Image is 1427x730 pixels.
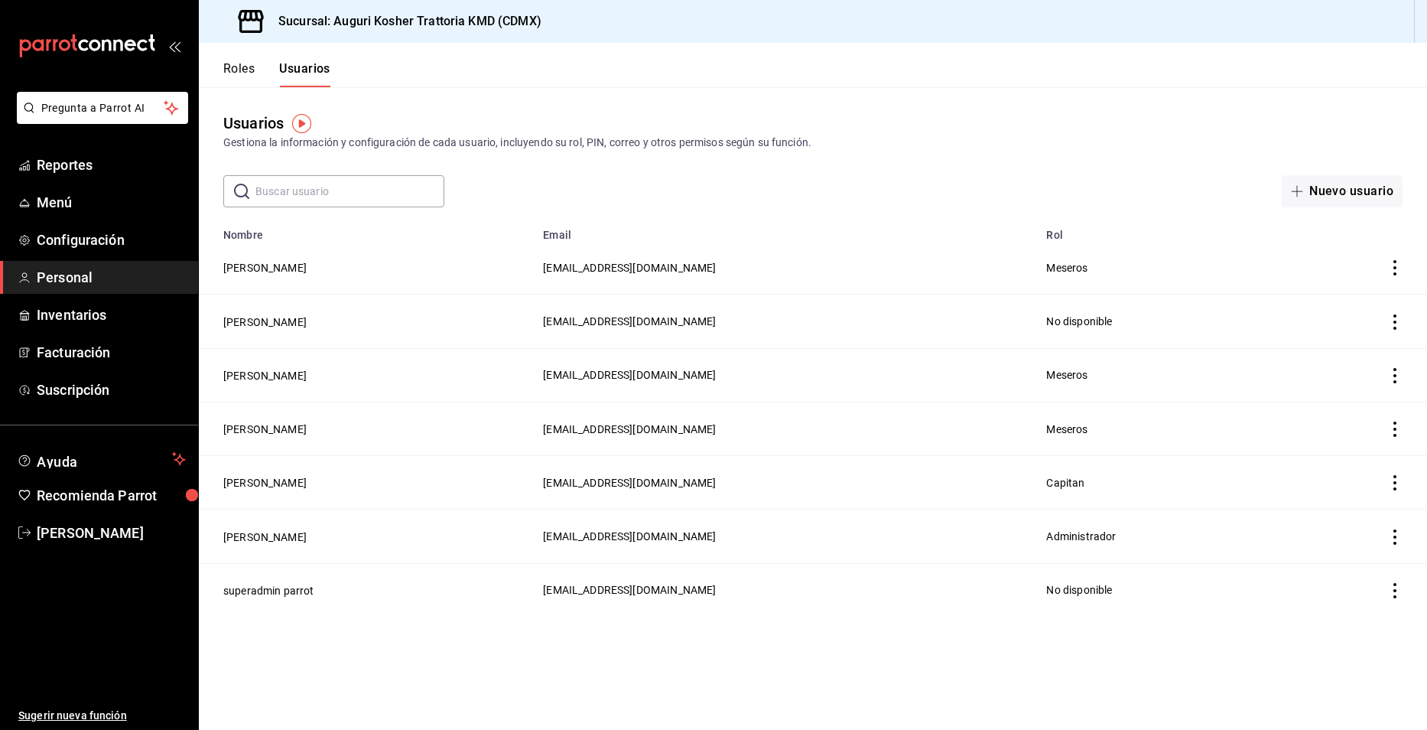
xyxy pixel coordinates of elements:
th: Nombre [199,220,534,241]
button: actions [1387,260,1403,275]
div: navigation tabs [223,61,330,87]
span: Meseros [1046,423,1087,435]
span: Reportes [37,155,186,175]
span: [EMAIL_ADDRESS][DOMAIN_NAME] [543,584,716,596]
span: [EMAIL_ADDRESS][DOMAIN_NAME] [543,315,716,328]
button: [PERSON_NAME] [223,422,307,437]
span: Menú [37,192,186,213]
span: [PERSON_NAME] [37,523,186,543]
button: Roles [223,61,255,87]
span: [EMAIL_ADDRESS][DOMAIN_NAME] [543,369,716,381]
div: Gestiona la información y configuración de cada usuario, incluyendo su rol, PIN, correo y otros p... [223,135,1403,151]
td: No disponible [1037,563,1281,617]
span: Inventarios [37,305,186,325]
button: [PERSON_NAME] [223,530,307,545]
button: [PERSON_NAME] [223,260,307,275]
span: Capitan [1046,477,1084,489]
h3: Sucursal: Auguri Kosher Trattoria KMD (CDMX) [266,12,541,31]
span: Facturación [37,342,186,363]
button: actions [1387,530,1403,545]
span: [EMAIL_ADDRESS][DOMAIN_NAME] [543,477,716,489]
table: employeesTable [199,220,1427,617]
button: actions [1387,368,1403,383]
span: Administrador [1046,530,1116,543]
input: Buscar usuario [255,176,444,207]
span: [EMAIL_ADDRESS][DOMAIN_NAME] [543,262,716,274]
span: Suscripción [37,380,186,400]
button: actions [1387,422,1403,437]
span: Meseros [1046,262,1087,274]
button: [PERSON_NAME] [223,475,307,490]
span: Recomienda Parrot [37,485,186,506]
span: Sugerir nueva función [18,708,186,724]
span: Meseros [1046,369,1087,381]
div: Usuarios [223,112,284,135]
button: open_drawer_menu [168,40,180,52]
button: Pregunta a Parrot AI [17,92,188,124]
span: Configuración [37,230,186,250]
span: Personal [37,267,186,288]
span: [EMAIL_ADDRESS][DOMAIN_NAME] [543,423,716,435]
button: Nuevo usuario [1282,175,1403,207]
td: No disponible [1037,295,1281,348]
button: actions [1387,314,1403,330]
span: [EMAIL_ADDRESS][DOMAIN_NAME] [543,530,716,543]
a: Pregunta a Parrot AI [11,111,188,127]
button: Usuarios [279,61,330,87]
button: superadmin parrot [223,583,314,598]
button: actions [1387,475,1403,490]
th: Rol [1037,220,1281,241]
span: Ayuda [37,450,166,468]
button: [PERSON_NAME] [223,368,307,383]
button: [PERSON_NAME] [223,314,307,330]
button: actions [1387,583,1403,598]
th: Email [534,220,1037,241]
img: Tooltip marker [292,114,311,133]
span: Pregunta a Parrot AI [41,100,164,116]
